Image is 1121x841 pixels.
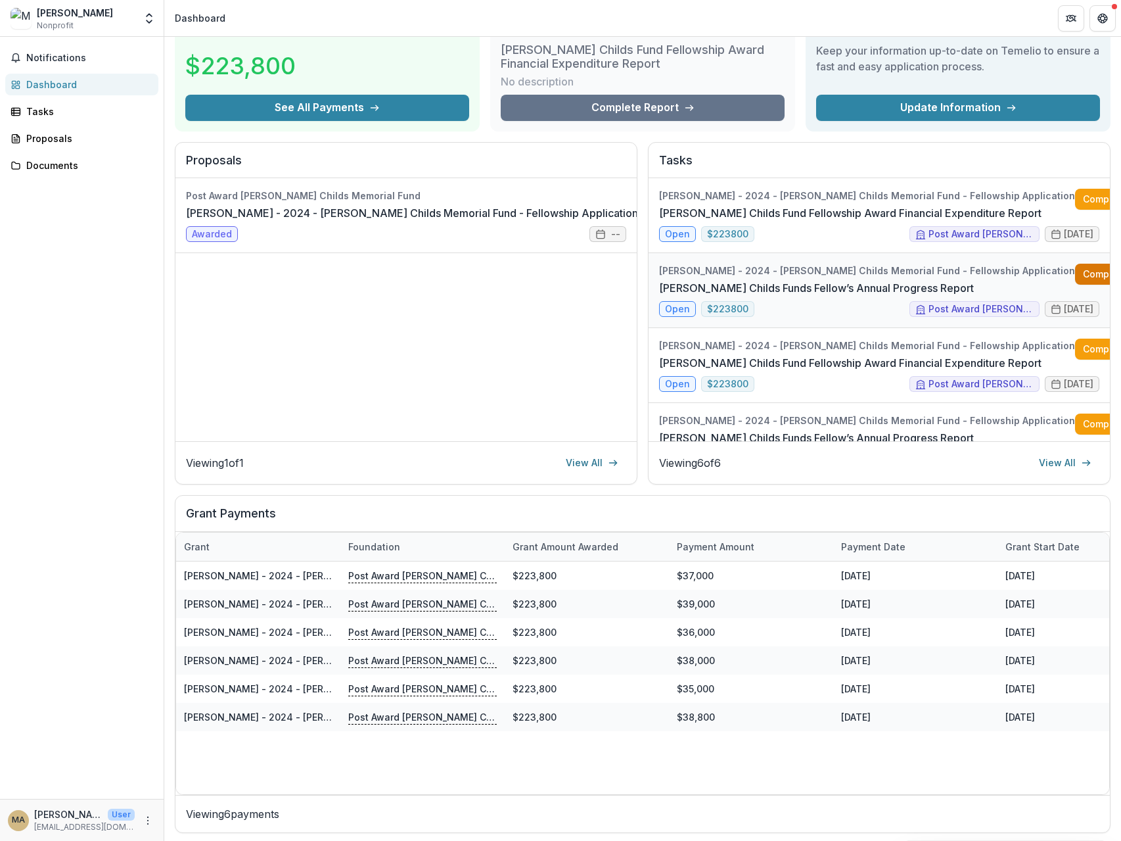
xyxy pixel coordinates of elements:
div: Meenakshi Asokan [12,816,25,825]
div: $223,800 [505,675,669,703]
a: [PERSON_NAME] - 2024 - [PERSON_NAME] Childs Memorial Fund - Fellowship Application [184,683,594,694]
div: $223,800 [505,646,669,675]
h2: Grant Payments [186,506,1099,531]
a: [PERSON_NAME] - 2024 - [PERSON_NAME] Childs Memorial Fund - Fellowship Application [184,655,594,666]
div: [PERSON_NAME] [37,6,113,20]
button: More [140,813,156,829]
p: [PERSON_NAME] [34,807,103,821]
a: [PERSON_NAME] - 2024 - [PERSON_NAME] Childs Memorial Fund - Fellowship Application [184,627,594,638]
div: $223,800 [505,618,669,646]
div: $36,000 [669,618,833,646]
a: [PERSON_NAME] Childs Funds Fellow’s Annual Progress Report [659,280,974,296]
p: Post Award [PERSON_NAME] Childs Memorial Fund [348,709,497,724]
div: $38,800 [669,703,833,731]
div: [DATE] [833,590,997,618]
div: [DATE] [833,646,997,675]
p: User [108,809,135,821]
span: Notifications [26,53,153,64]
div: $223,800 [505,562,669,590]
a: [PERSON_NAME] Childs Fund Fellowship Award Financial Expenditure Report [659,355,1041,371]
div: $35,000 [669,675,833,703]
button: Get Help [1089,5,1116,32]
div: Payment date [833,533,997,561]
p: Viewing 6 payments [186,806,1099,822]
div: Tasks [26,105,148,118]
div: [DATE] [833,703,997,731]
a: Dashboard [5,74,158,95]
a: [PERSON_NAME] - 2024 - [PERSON_NAME] Childs Memorial Fund - Fellowship Application [186,205,638,221]
div: Foundation [340,540,408,554]
h3: $223,800 [185,48,296,84]
div: Grant amount awarded [505,540,626,554]
nav: breadcrumb [170,9,231,28]
h3: Keep your information up-to-date on Temelio to ensure a fast and easy application process. [816,43,1100,74]
div: Grant [176,533,340,561]
a: [PERSON_NAME] - 2024 - [PERSON_NAME] Childs Memorial Fund - Fellowship Application [184,570,594,581]
button: Partners [1058,5,1084,32]
button: Notifications [5,47,158,68]
p: Post Award [PERSON_NAME] Childs Memorial Fund [348,625,497,639]
div: [DATE] [833,675,997,703]
p: Viewing 6 of 6 [659,455,721,471]
a: Documents [5,155,158,176]
div: $37,000 [669,562,833,590]
div: Grant amount awarded [505,533,669,561]
a: View All [558,452,626,473]
a: View All [1031,452,1099,473]
div: Grant [176,540,217,554]
div: Foundation [340,533,505,561]
a: Proposals [5,128,158,149]
h2: Proposals [186,153,626,178]
p: Viewing 1 of 1 [186,455,244,471]
a: Tasks [5,101,158,122]
p: Post Award [PERSON_NAME] Childs Memorial Fund [348,596,497,611]
p: Post Award [PERSON_NAME] Childs Memorial Fund [348,681,497,696]
div: Proposals [26,132,148,145]
div: [DATE] [833,562,997,590]
div: Payment date [833,540,913,554]
a: Complete Report [501,95,785,121]
div: Payment Amount [669,533,833,561]
p: Post Award [PERSON_NAME] Childs Memorial Fund [348,653,497,667]
a: [PERSON_NAME] Childs Funds Fellow’s Annual Progress Report [659,430,974,446]
div: [DATE] [833,618,997,646]
span: Nonprofit [37,20,74,32]
h3: [PERSON_NAME] Childs Fund Fellowship Award Financial Expenditure Report [501,43,785,71]
div: Payment Amount [669,540,762,554]
div: $223,800 [505,590,669,618]
img: Meenakshi Asokan [11,8,32,29]
div: $38,000 [669,646,833,675]
a: [PERSON_NAME] - 2024 - [PERSON_NAME] Childs Memorial Fund - Fellowship Application [184,711,594,723]
p: No description [501,74,574,89]
div: Documents [26,158,148,172]
a: [PERSON_NAME] Childs Fund Fellowship Award Financial Expenditure Report [659,205,1041,221]
a: Update Information [816,95,1100,121]
div: Dashboard [26,78,148,91]
div: $223,800 [505,703,669,731]
button: Open entity switcher [140,5,158,32]
h2: Tasks [659,153,1099,178]
p: [EMAIL_ADDRESS][DOMAIN_NAME] [34,821,135,833]
div: $39,000 [669,590,833,618]
a: [PERSON_NAME] - 2024 - [PERSON_NAME] Childs Memorial Fund - Fellowship Application [184,598,594,610]
p: Post Award [PERSON_NAME] Childs Memorial Fund [348,568,497,583]
button: See All Payments [185,95,469,121]
div: Grant start date [997,540,1087,554]
div: Dashboard [175,11,225,25]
